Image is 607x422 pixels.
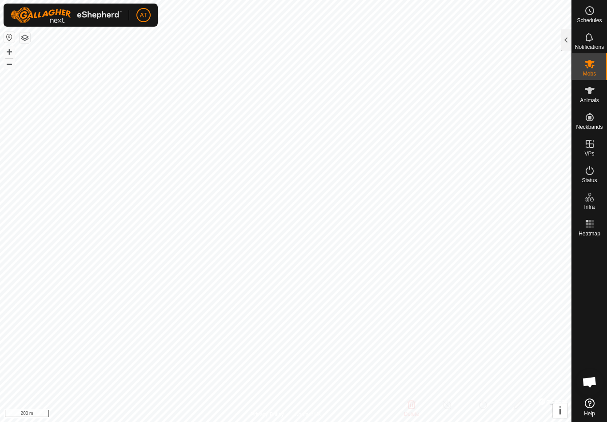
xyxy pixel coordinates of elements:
button: + [4,47,15,57]
span: Heatmap [579,231,600,236]
span: Help [584,411,595,416]
span: Status [582,178,597,183]
span: Schedules [577,18,602,23]
a: Contact Us [295,410,321,418]
span: Infra [584,204,595,210]
img: Gallagher Logo [11,7,122,23]
button: Map Layers [20,32,30,43]
span: i [559,405,562,417]
span: Neckbands [576,124,603,130]
button: Reset Map [4,32,15,43]
div: Open chat [576,369,603,395]
span: Animals [580,98,599,103]
span: VPs [584,151,594,156]
span: Notifications [575,44,604,50]
button: – [4,58,15,69]
a: Privacy Policy [251,410,284,418]
a: Help [572,395,607,420]
span: AT [140,11,148,20]
span: Mobs [583,71,596,76]
button: i [553,403,567,418]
